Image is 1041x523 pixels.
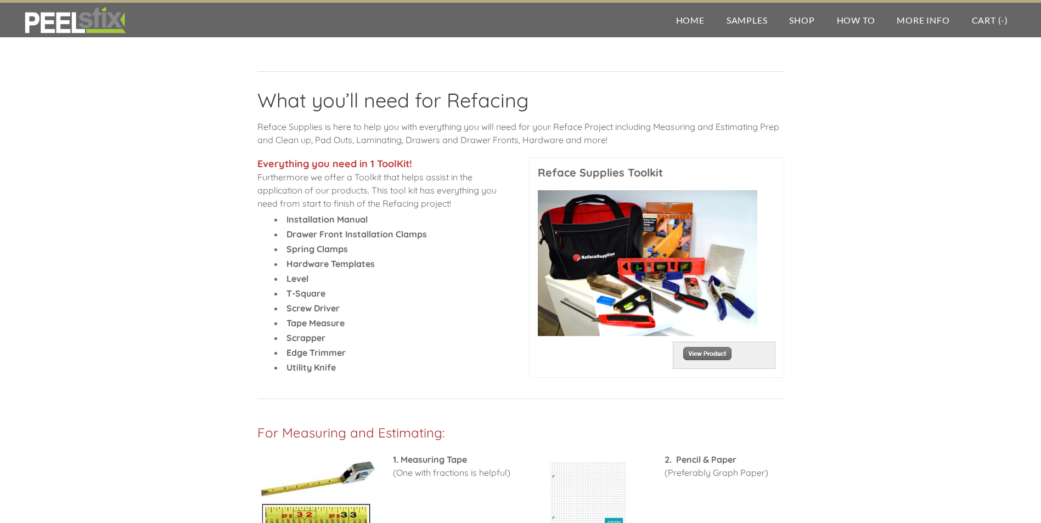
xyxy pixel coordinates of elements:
a: How To [826,3,886,37]
span: - [1001,15,1005,25]
input: Submit [683,347,731,360]
strong: Utility Knife [286,362,336,373]
strong: Drawer Front Installation Clamps [286,229,427,240]
strong: Edge Trimmer [286,347,346,358]
a: Cart (-) [961,3,1019,37]
div: Reface Supplies is here to help you with everything you will need for your Reface Project includi... [257,120,784,157]
span: Furthermore we offer a Toolkit that helps assist in the application of our products. This tool ki... [257,158,497,209]
font: For Measuring and Estimating: [257,424,444,441]
strong: Level [286,273,308,284]
a: Samples [716,3,779,37]
a: Shop [778,3,825,37]
h2: What you’ll need for Refacing [257,88,784,120]
strong: Scrapper [286,332,325,343]
strong: Spring Clamps [286,243,348,254]
strong: 2. Pencil & Paper ​ [665,454,736,465]
img: REFACE SUPPLIES [22,7,128,34]
strong: Screw Driver [286,303,340,314]
strong: 1. Measuring Tape [393,454,467,465]
strong: T-Square [286,288,325,299]
a: More Info [886,3,960,37]
div: (One with fractions is helpful) [393,453,513,490]
strong: Installation Manual [286,214,368,225]
a: Home [665,3,716,37]
div: (Preferably Graph Paper) [665,453,784,490]
div: Reface Supplies Toolkit [538,166,775,179]
strong: Tape Measure [286,317,345,328]
img: s832171791223022656_p622_i1_w320.jpeg [538,190,757,336]
strong: Everything you need in 1 ToolKit! [257,157,412,170]
strong: Hardware Templates [286,258,375,269]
